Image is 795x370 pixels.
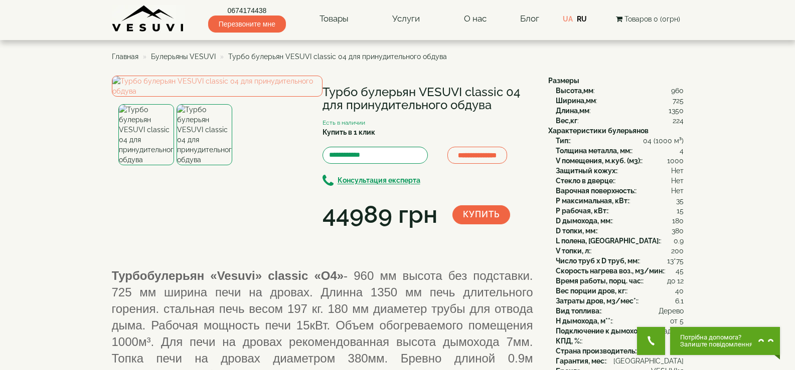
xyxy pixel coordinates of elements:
[556,157,642,165] b: V помещения, м.куб. (м3):
[151,53,216,61] a: Булерьяны VESUVI
[563,15,573,23] a: UA
[556,177,614,185] b: Стекло в дверце:
[556,136,684,146] div: :
[667,256,684,266] span: 13*75
[673,96,684,106] span: 725
[624,15,680,23] span: Товаров 0 (0грн)
[208,16,286,33] span: Перезвоните мне
[613,14,683,25] button: Товаров 0 (0грн)
[675,296,684,306] span: 6.1
[556,316,684,326] div: :
[667,156,684,166] span: 1000
[556,196,684,206] div: :
[382,8,430,31] a: Услуги
[670,327,780,355] button: Chat button
[556,187,635,195] b: Варочная поверхность:
[660,326,684,336] span: Заднее
[323,119,365,126] small: Есть в наличии
[556,317,612,325] b: H дымохода, м**:
[677,206,684,216] span: 15
[556,107,589,115] b: Длина,мм
[556,207,608,215] b: P рабочая, кВт:
[228,53,447,61] span: Турбо булерьян VESUVI classic 04 для принудительного обдува
[674,236,684,246] span: 0.9
[556,276,684,286] div: :
[556,167,617,175] b: Защитный кожух:
[556,166,684,176] div: :
[454,8,497,31] a: О нас
[556,266,684,276] div: :
[556,87,593,95] b: Высота,мм
[659,306,684,316] span: Дерево
[118,104,174,165] img: Турбо булерьян VESUVI classic 04 для принудительного обдува
[323,86,533,112] h1: Турбо булерьян VESUVI classic 04 для принудительного обдува
[556,277,643,285] b: Время работы, порц. час:
[680,146,684,156] span: 4
[556,356,684,366] div: :
[556,327,648,335] b: Подключение к дымоходу:
[556,206,684,216] div: :
[556,117,577,125] b: Вес,кг
[676,196,684,206] span: 35
[548,77,579,85] b: Размеры
[112,76,323,97] img: Турбо булерьян VESUVI classic 04 для принудительного обдува
[673,116,684,126] span: 224
[556,236,684,246] div: :
[556,216,684,226] div: :
[556,286,684,296] div: :
[556,347,637,355] b: Страна производитель:
[556,326,684,336] div: :
[548,127,649,135] b: Характеристики булерьянов
[112,5,185,33] img: content
[556,156,684,166] div: :
[556,96,684,106] div: :
[556,256,684,266] div: :
[556,176,684,186] div: :
[669,106,684,116] span: 1350
[556,336,684,346] div: :
[556,287,626,295] b: Вес порции дров, кг:
[556,97,596,105] b: Ширина,мм
[680,341,753,348] span: Залиште повідомлення
[675,286,684,296] span: 40
[556,297,638,305] b: Затраты дров, м3/мес*:
[676,266,684,276] span: 45
[670,316,684,326] span: от 5
[613,356,684,366] span: [GEOGRAPHIC_DATA]
[556,227,597,235] b: D топки, мм:
[452,205,510,224] button: Купить
[680,334,753,341] span: Потрібна допомога?
[556,86,684,96] div: :
[667,276,684,286] span: до 12
[556,247,590,255] b: V топки, л:
[556,146,684,156] div: :
[556,257,639,265] b: Число труб x D труб, мм:
[671,86,684,96] span: 960
[643,136,684,146] span: 04 (1000 м³)
[556,226,684,236] div: :
[672,216,684,226] span: 180
[338,177,420,185] b: Консультация експерта
[177,104,232,165] img: Турбо булерьян VESUVI classic 04 для принудительного обдува
[671,246,684,256] span: 200
[556,106,684,116] div: :
[637,327,665,355] button: Get Call button
[671,166,684,176] span: Нет
[556,197,629,205] b: P максимальная, кВт:
[556,296,684,306] div: :
[520,14,539,24] a: Блог
[556,137,570,145] b: Тип:
[112,269,344,282] span: Турбобулерьян «Vesuvi» classic «О4»
[671,176,684,186] span: Нет
[556,357,606,365] b: Гарантия, мес:
[577,15,587,23] a: RU
[556,307,601,315] b: Вид топлива:
[556,306,684,316] div: :
[556,116,684,126] div: :
[208,6,286,16] a: 0674174438
[556,267,664,275] b: Скорость нагрева воз., м3/мин:
[556,246,684,256] div: :
[112,53,138,61] span: Главная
